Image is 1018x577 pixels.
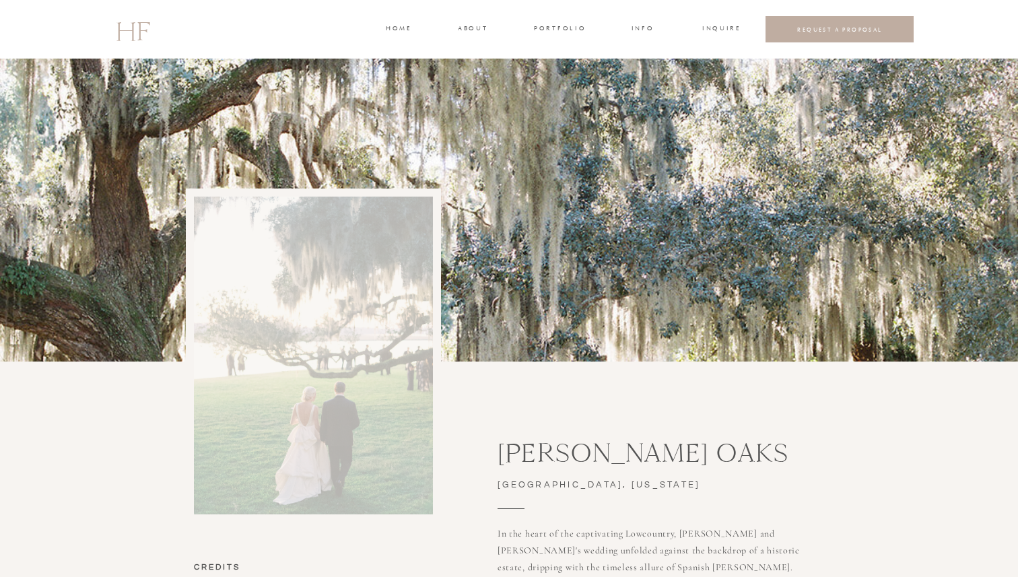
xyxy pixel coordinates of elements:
a: about [458,24,486,36]
a: home [386,24,411,36]
h3: [PERSON_NAME] Oaks [498,439,906,477]
a: INQUIRE [702,24,739,36]
a: HF [116,10,149,49]
a: INFO [630,24,655,36]
b: CREDITS [194,563,240,572]
a: portfolio [534,24,584,36]
h3: [GEOGRAPHIC_DATA], [US_STATE] [498,477,733,497]
a: REQUEST A PROPOSAL [776,26,904,33]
